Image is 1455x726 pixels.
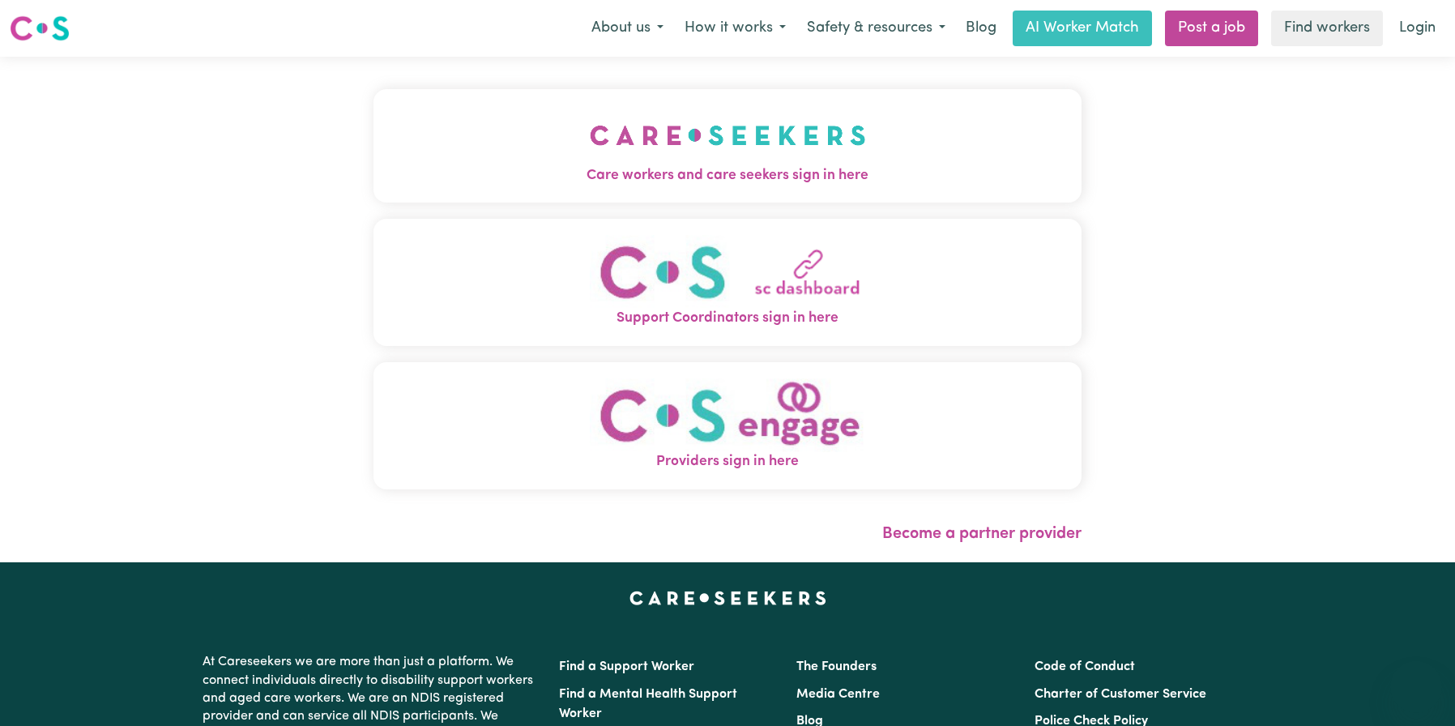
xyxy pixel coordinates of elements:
button: Providers sign in here [373,362,1082,489]
button: Care workers and care seekers sign in here [373,89,1082,203]
iframe: Button to launch messaging window [1390,661,1442,713]
a: The Founders [796,660,877,673]
a: Careseekers logo [10,10,70,47]
a: Find a Mental Health Support Worker [559,688,737,720]
a: Find a Support Worker [559,660,694,673]
span: Providers sign in here [373,452,1082,473]
span: Support Coordinators sign in here [373,309,1082,330]
a: Code of Conduct [1035,660,1135,673]
a: Become a partner provider [882,526,1082,542]
a: Post a job [1165,11,1258,46]
button: About us [581,11,674,45]
button: Safety & resources [796,11,956,45]
button: Support Coordinators sign in here [373,219,1082,346]
a: Careseekers home page [629,591,826,604]
a: Find workers [1271,11,1383,46]
a: Charter of Customer Service [1035,688,1206,701]
button: How it works [674,11,796,45]
a: Login [1389,11,1445,46]
a: AI Worker Match [1013,11,1152,46]
img: Careseekers logo [10,14,70,43]
span: Care workers and care seekers sign in here [373,165,1082,186]
a: Media Centre [796,688,880,701]
a: Blog [956,11,1006,46]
